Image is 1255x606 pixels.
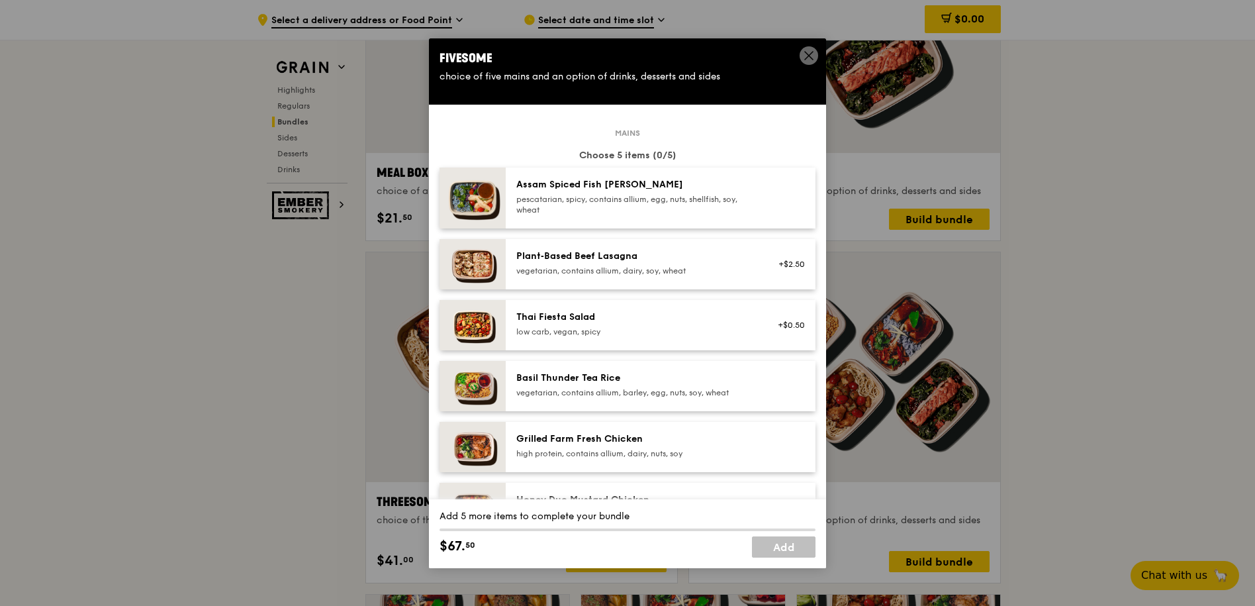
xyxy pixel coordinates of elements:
[440,168,506,228] img: daily_normal_Assam_Spiced_Fish_Curry__Horizontal_.jpg
[440,70,815,83] div: choice of five mains and an option of drinks, desserts and sides
[516,266,754,276] div: vegetarian, contains allium, dairy, soy, wheat
[516,432,754,446] div: Grilled Farm Fresh Chicken
[440,149,815,162] div: Choose 5 items (0/5)
[465,540,475,550] span: 50
[440,300,506,350] img: daily_normal_Thai_Fiesta_Salad__Horizontal_.jpg
[440,239,506,289] img: daily_normal_Citrusy-Cauliflower-Plant-Based-Lasagna-HORZ.jpg
[516,250,754,263] div: Plant‑Based Beef Lasagna
[610,128,645,138] span: Mains
[516,448,754,459] div: high protein, contains allium, dairy, nuts, soy
[516,194,754,215] div: pescatarian, spicy, contains allium, egg, nuts, shellfish, soy, wheat
[516,178,754,191] div: Assam Spiced Fish [PERSON_NAME]
[770,320,805,330] div: +$0.50
[440,510,815,523] div: Add 5 more items to complete your bundle
[440,49,815,68] div: Fivesome
[440,422,506,472] img: daily_normal_HORZ-Grilled-Farm-Fresh-Chicken.jpg
[516,387,754,398] div: vegetarian, contains allium, barley, egg, nuts, soy, wheat
[440,361,506,411] img: daily_normal_HORZ-Basil-Thunder-Tea-Rice.jpg
[752,536,815,558] a: Add
[770,259,805,270] div: +$2.50
[516,327,754,337] div: low carb, vegan, spicy
[516,372,754,385] div: Basil Thunder Tea Rice
[440,536,465,556] span: $67.
[440,483,506,533] img: daily_normal_Honey_Duo_Mustard_Chicken__Horizontal_.jpg
[516,311,754,324] div: Thai Fiesta Salad
[516,493,754,507] div: Honey Duo Mustard Chicken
